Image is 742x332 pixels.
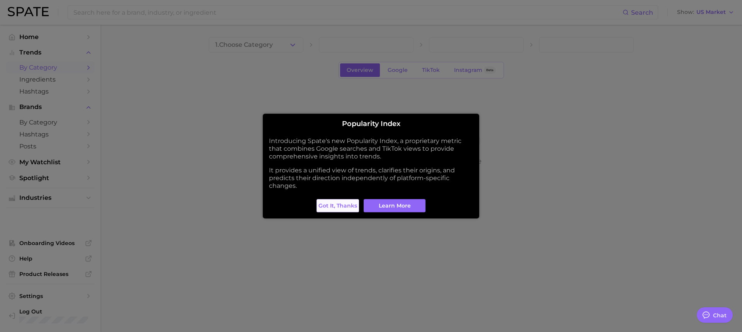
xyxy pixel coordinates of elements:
h2: Popularity Index [269,120,473,128]
p: Introducing Spate's new Popularity Index, a proprietary metric that combines Google searches and ... [269,137,473,160]
button: Got it, thanks [317,199,359,212]
a: Learn More [364,199,425,212]
span: Got it, thanks [318,203,357,209]
p: It provides a unified view of trends, clarifies their origins, and predicts their direction indep... [269,167,473,190]
span: Learn More [379,203,411,209]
